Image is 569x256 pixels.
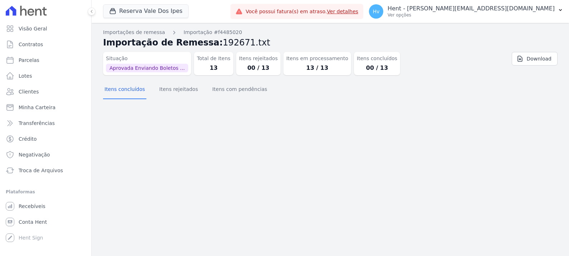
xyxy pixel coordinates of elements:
[3,148,88,162] a: Negativação
[3,37,88,52] a: Contratos
[211,81,268,99] button: Itens com pendências
[239,55,278,62] dt: Itens rejeitados
[327,9,359,14] a: Ver detalhes
[19,88,39,95] span: Clientes
[3,84,88,99] a: Clientes
[103,29,165,36] a: Importações de remessa
[286,64,348,72] dd: 13 / 13
[3,53,88,67] a: Parcelas
[19,57,39,64] span: Parcelas
[286,55,348,62] dt: Itens em processamento
[239,64,278,72] dd: 00 / 13
[357,64,397,72] dd: 00 / 13
[197,55,230,62] dt: Total de Itens
[184,29,242,36] a: Importação #f4485020
[19,41,43,48] span: Contratos
[19,25,47,32] span: Visão Geral
[3,116,88,130] a: Transferências
[3,132,88,146] a: Crédito
[245,8,358,15] span: Você possui fatura(s) em atraso.
[103,36,558,49] h2: Importação de Remessa:
[3,163,88,178] a: Troca de Arquivos
[3,100,88,115] a: Minha Carteira
[363,1,569,21] button: Hv Hent - [PERSON_NAME][EMAIL_ADDRESS][DOMAIN_NAME] Ver opções
[103,29,558,36] nav: Breadcrumb
[373,9,380,14] span: Hv
[103,81,146,99] button: Itens concluídos
[512,52,558,66] a: Download
[19,167,63,174] span: Troca de Arquivos
[223,38,270,48] span: 192671.txt
[19,203,45,210] span: Recebíveis
[19,218,47,226] span: Conta Hent
[6,188,86,196] div: Plataformas
[197,64,230,72] dd: 13
[19,72,32,79] span: Lotes
[388,12,555,18] p: Ver opções
[3,21,88,36] a: Visão Geral
[19,135,37,143] span: Crédito
[19,120,55,127] span: Transferências
[19,151,50,158] span: Negativação
[3,69,88,83] a: Lotes
[19,104,55,111] span: Minha Carteira
[106,64,188,72] span: Aprovada Enviando Boletos ...
[158,81,199,99] button: Itens rejeitados
[388,5,555,12] p: Hent - [PERSON_NAME][EMAIL_ADDRESS][DOMAIN_NAME]
[3,215,88,229] a: Conta Hent
[103,4,189,18] button: Reserva Vale Dos Ipes
[106,55,188,62] dt: Situação
[357,55,397,62] dt: Itens concluídos
[3,199,88,213] a: Recebíveis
